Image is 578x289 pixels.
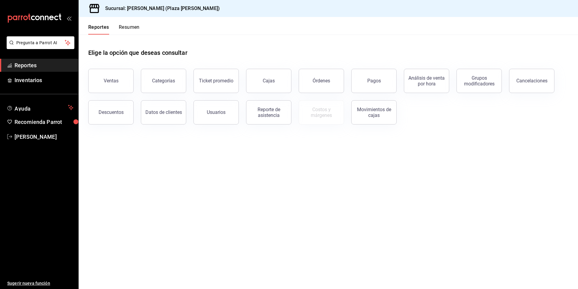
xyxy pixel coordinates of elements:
button: Categorías [141,69,186,93]
button: Ventas [88,69,134,93]
button: Pagos [351,69,397,93]
span: Pregunta a Parrot AI [16,40,65,46]
div: Cajas [263,77,275,85]
div: Pagos [367,78,381,84]
span: Inventarios [15,76,73,84]
a: Cajas [246,69,291,93]
div: Datos de clientes [145,109,182,115]
span: Reportes [15,61,73,69]
div: Grupos modificadores [460,75,498,87]
div: Reporte de asistencia [250,107,287,118]
button: Pregunta a Parrot AI [7,36,74,49]
button: Movimientos de cajas [351,100,397,125]
div: Órdenes [313,78,330,84]
h1: Elige la opción que deseas consultar [88,48,187,57]
button: Grupos modificadores [456,69,502,93]
button: Usuarios [193,100,239,125]
button: Contrata inventarios para ver este reporte [299,100,344,125]
button: Ticket promedio [193,69,239,93]
div: Cancelaciones [516,78,547,84]
div: Categorías [152,78,175,84]
button: Análisis de venta por hora [404,69,449,93]
div: Descuentos [99,109,124,115]
button: Descuentos [88,100,134,125]
span: [PERSON_NAME] [15,133,73,141]
div: Análisis de venta por hora [408,75,445,87]
span: Recomienda Parrot [15,118,73,126]
a: Pregunta a Parrot AI [4,44,74,50]
h3: Sucursal: [PERSON_NAME] (Plaza [PERSON_NAME]) [100,5,220,12]
button: Datos de clientes [141,100,186,125]
div: navigation tabs [88,24,140,35]
button: Órdenes [299,69,344,93]
span: Sugerir nueva función [7,280,73,287]
div: Costos y márgenes [303,107,340,118]
button: Cancelaciones [509,69,554,93]
div: Ventas [104,78,119,84]
div: Usuarios [207,109,226,115]
button: Reportes [88,24,109,35]
button: open_drawer_menu [67,16,71,21]
span: Ayuda [15,104,66,111]
button: Resumen [119,24,140,35]
button: Reporte de asistencia [246,100,291,125]
div: Ticket promedio [199,78,233,84]
div: Movimientos de cajas [355,107,393,118]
